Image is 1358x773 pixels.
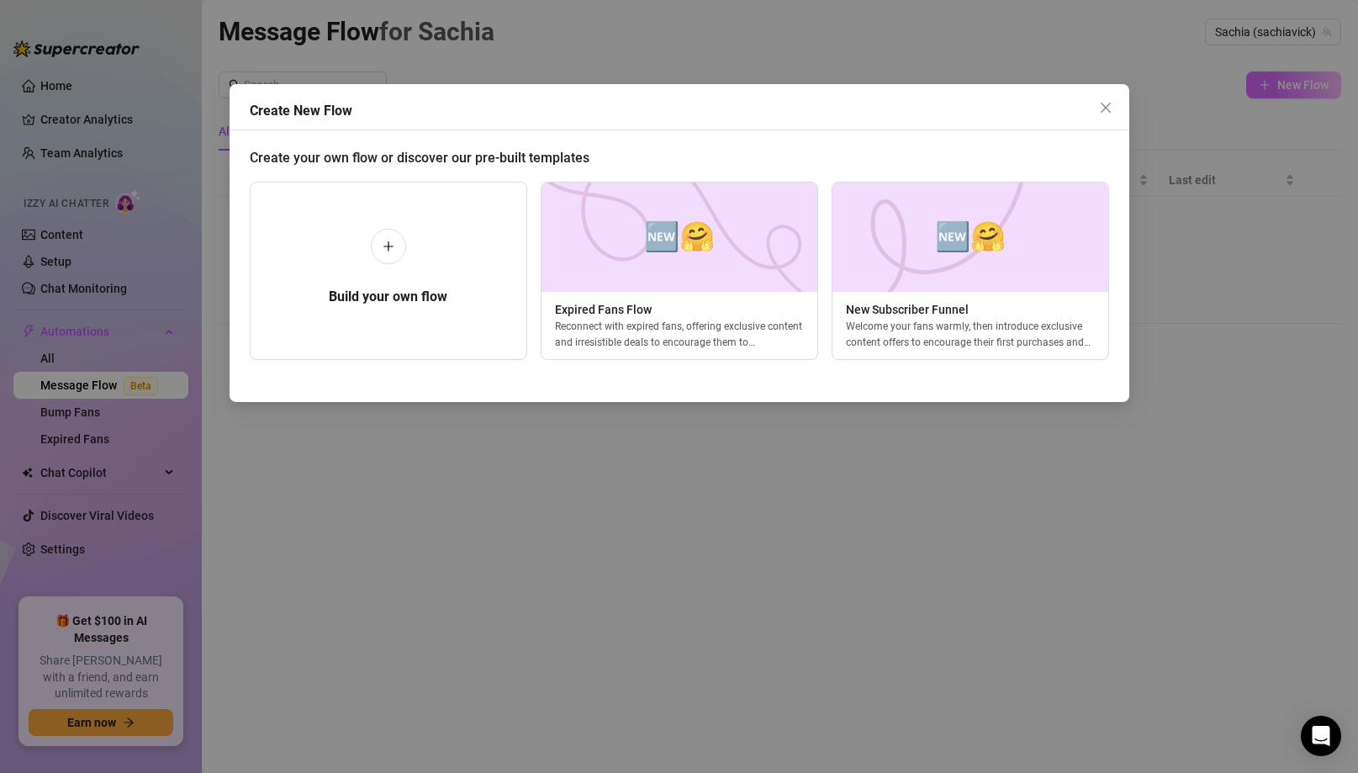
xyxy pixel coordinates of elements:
span: Close [1092,101,1119,114]
span: 🆕🤗 [934,214,1005,259]
button: Close [1092,94,1119,121]
div: Open Intercom Messenger [1301,716,1341,756]
span: New Subscriber Funnel [832,300,1107,319]
h5: Build your own flow [329,287,447,307]
div: Welcome your fans warmly, then introduce exclusive content offers to encourage their first purcha... [832,319,1107,349]
div: Create New Flow [250,101,1129,121]
span: close [1099,101,1112,114]
span: 🆕🤗 [643,214,714,259]
div: Reconnect with expired fans, offering exclusive content and irresistible deals to encourage them ... [541,319,816,349]
span: plus [382,241,394,252]
span: Create your own flow or discover our pre-built templates [250,150,589,166]
span: Expired Fans Flow [541,300,816,319]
